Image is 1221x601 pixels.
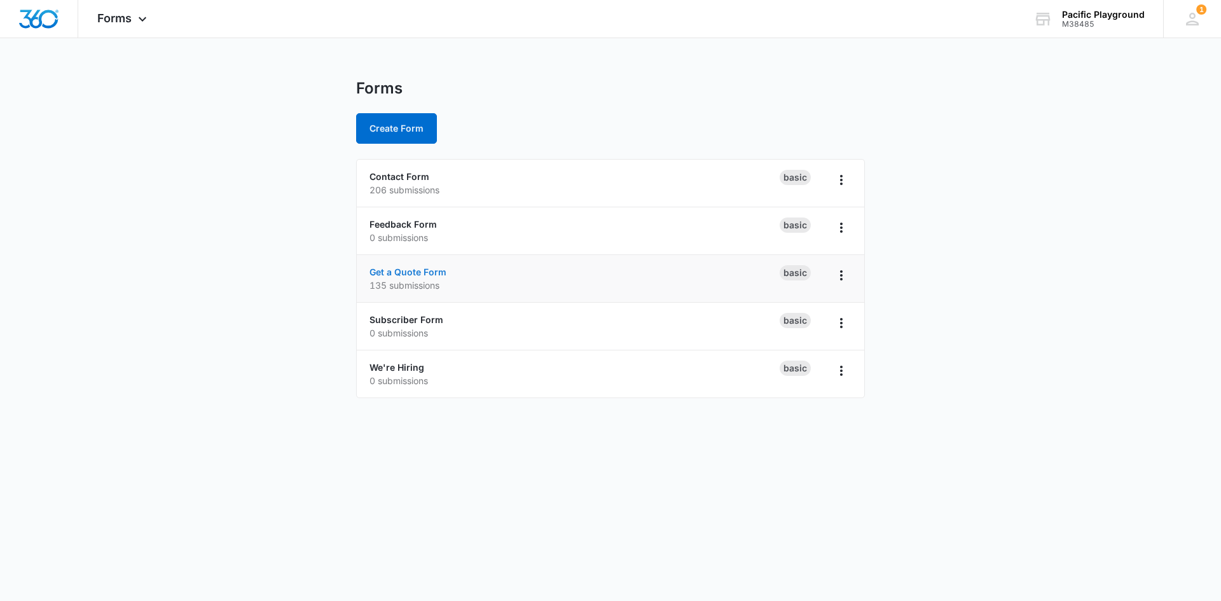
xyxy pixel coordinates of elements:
[831,218,852,238] button: Overflow Menu
[831,170,852,190] button: Overflow Menu
[369,362,424,373] a: We're Hiring
[1196,4,1206,15] div: notifications count
[831,265,852,286] button: Overflow Menu
[369,183,780,197] p: 206 submissions
[1062,10,1145,20] div: account name
[369,171,429,182] a: Contact Form
[780,265,811,280] div: Basic
[780,170,811,185] div: Basic
[369,231,780,244] p: 0 submissions
[97,11,132,25] span: Forms
[356,113,437,144] button: Create Form
[831,313,852,333] button: Overflow Menu
[369,374,780,387] p: 0 submissions
[356,79,403,98] h1: Forms
[780,218,811,233] div: Basic
[369,314,443,325] a: Subscriber Form
[1196,4,1206,15] span: 1
[780,361,811,376] div: Basic
[1062,20,1145,29] div: account id
[369,326,780,340] p: 0 submissions
[369,219,437,230] a: Feedback Form
[369,266,446,277] a: Get a Quote Form
[780,313,811,328] div: Basic
[369,279,780,292] p: 135 submissions
[831,361,852,381] button: Overflow Menu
